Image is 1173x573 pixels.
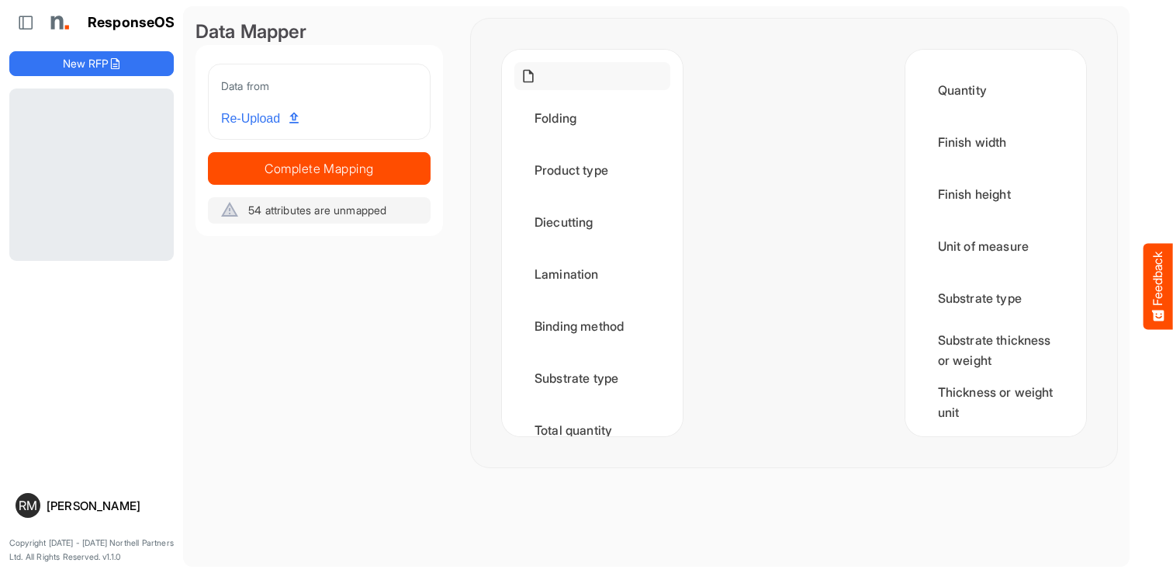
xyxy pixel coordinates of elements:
button: Feedback [1144,244,1173,330]
div: Finish height [918,170,1074,218]
div: Finish width [918,118,1074,166]
div: Diecutting [514,198,670,246]
div: Folding [514,94,670,142]
a: Re-Upload [215,104,305,134]
span: RM [19,499,37,512]
div: Data Mapper [195,19,443,45]
img: Northell [43,7,74,38]
div: Substrate thickness or weight [918,326,1074,374]
div: Binding method [514,302,670,350]
div: Unit of measure [918,222,1074,270]
button: New RFP [9,51,174,76]
div: Printed sides [918,430,1074,478]
span: Complete Mapping [209,158,430,179]
div: [PERSON_NAME] [47,500,168,512]
div: Data from [221,77,417,95]
p: Copyright [DATE] - [DATE] Northell Partners Ltd. All Rights Reserved. v1.1.0 [9,537,174,564]
div: Product type [514,146,670,194]
div: Lamination [514,250,670,298]
span: Re-Upload [221,109,299,129]
h1: ResponseOS [88,15,175,31]
div: Substrate type [918,274,1074,322]
div: Quantity [918,66,1074,114]
div: Thickness or weight unit [918,378,1074,426]
div: Substrate type [514,354,670,402]
div: Total quantity [514,406,670,454]
div: Loading... [9,89,174,260]
button: Complete Mapping [208,152,431,185]
span: 54 attributes are unmapped [248,203,386,217]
